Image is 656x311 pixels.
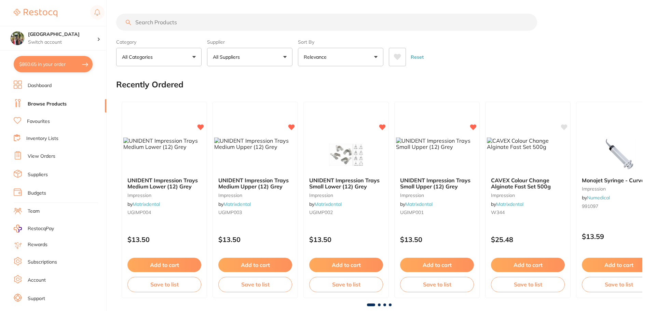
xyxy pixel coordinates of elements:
[14,225,22,232] img: RestocqPay
[28,101,67,108] a: Browse Products
[218,201,251,207] span: by
[400,201,433,207] span: by
[213,54,243,60] p: All Suppliers
[127,210,201,215] small: UGIMP004
[400,236,474,243] p: $13.50
[309,193,383,198] small: impression
[582,186,656,192] small: impression
[491,236,565,243] p: $25.48
[28,190,46,197] a: Budgets
[324,138,368,172] img: UNIDENT Impression Trays Small Lower (12) Grey
[27,118,50,125] a: Favourites
[116,14,537,31] input: Search Products
[207,48,292,66] button: All Suppliers
[26,135,58,142] a: Inventory Lists
[28,31,97,38] h4: Wanneroo Dental Centre
[28,171,48,178] a: Suppliers
[127,177,201,190] b: UNIDENT Impression Trays Medium Lower (12) Grey
[487,138,569,150] img: CAVEX Colour Change Alginate Fast Set 500g
[309,177,383,190] b: UNIDENT Impression Trays Small Lower (12) Grey
[491,177,565,190] b: CAVEX Colour Change Alginate Fast Set 500g
[14,9,57,17] img: Restocq Logo
[127,193,201,198] small: impression
[127,277,201,292] button: Save to list
[491,193,565,198] small: impression
[28,153,55,160] a: View Orders
[28,39,97,46] p: Switch account
[11,31,24,45] img: Wanneroo Dental Centre
[314,201,342,207] a: Matrixdental
[309,277,383,292] button: Save to list
[491,277,565,292] button: Save to list
[400,258,474,272] button: Add to cart
[298,48,383,66] button: Relevance
[298,39,383,45] label: Sort By
[405,201,433,207] a: Matrixdental
[133,201,160,207] a: Matrixdental
[400,277,474,292] button: Save to list
[14,56,93,72] button: $860.65 in your order
[496,201,523,207] a: Matrixdental
[218,258,292,272] button: Add to cart
[582,277,656,292] button: Save to list
[491,201,523,207] span: by
[400,177,474,190] b: UNIDENT Impression Trays Small Upper (12) Grey
[122,54,155,60] p: All Categories
[218,277,292,292] button: Save to list
[127,258,201,272] button: Add to cart
[127,236,201,243] p: $13.50
[309,258,383,272] button: Add to cart
[28,259,57,266] a: Subscriptions
[214,138,296,150] img: UNIDENT Impression Trays Medium Upper (12) Grey
[116,80,183,89] h2: Recently Ordered
[223,201,251,207] a: Matrixdental
[491,210,565,215] small: W344
[582,232,656,240] p: $13.59
[218,236,292,243] p: $13.50
[597,138,641,172] img: Monojet Syringe - Curved
[14,225,54,232] a: RestocqPay
[587,195,610,201] a: Numedical
[28,82,52,89] a: Dashboard
[400,210,474,215] small: UGIMP001
[491,258,565,272] button: Add to cart
[127,201,160,207] span: by
[396,138,478,150] img: UNIDENT Impression Trays Small Upper (12) Grey
[582,177,656,183] b: Monojet Syringe - Curved
[207,39,292,45] label: Supplier
[28,208,40,215] a: Team
[309,210,383,215] small: UGIMP002
[28,277,46,284] a: Account
[218,193,292,198] small: impression
[309,201,342,207] span: by
[582,258,656,272] button: Add to cart
[218,210,292,215] small: UGIMP003
[218,177,292,190] b: UNIDENT Impression Trays Medium Upper (12) Grey
[28,241,47,248] a: Rewards
[116,39,202,45] label: Category
[28,295,45,302] a: Support
[400,193,474,198] small: impression
[304,54,329,60] p: Relevance
[582,203,656,209] small: 991097
[116,48,202,66] button: All Categories
[309,236,383,243] p: $13.50
[28,225,54,232] span: RestocqPay
[14,5,57,21] a: Restocq Logo
[409,48,426,66] button: Reset
[123,138,205,150] img: UNIDENT Impression Trays Medium Lower (12) Grey
[582,195,610,201] span: by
